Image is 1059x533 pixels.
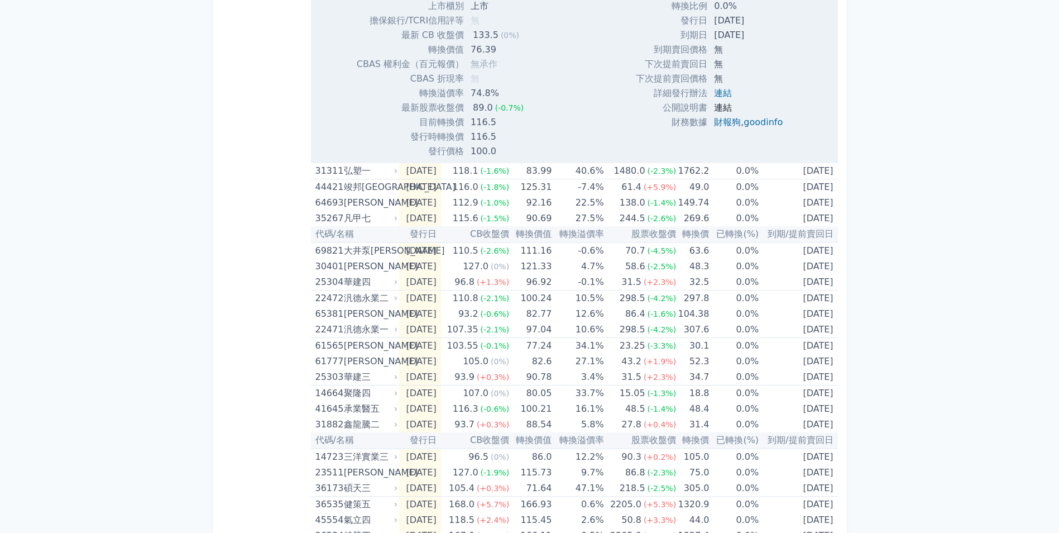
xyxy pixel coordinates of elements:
td: [DATE] [399,274,440,291]
div: 弘塑一 [344,163,395,179]
div: 三洋實業三 [344,449,395,465]
td: 0.0% [709,242,759,259]
div: 30401 [315,259,341,274]
td: 75.0 [676,465,709,480]
td: [DATE] [759,449,837,465]
td: [DATE] [399,480,440,497]
td: 發行價格 [357,144,464,159]
div: 115.6 [451,211,481,226]
td: 77.24 [509,338,552,354]
td: 0.0% [709,291,759,307]
td: 0.0% [709,211,759,226]
div: 133.5 [471,28,501,42]
span: (+5.9%) [644,183,676,192]
td: 90.69 [509,211,552,226]
div: 93.7 [452,417,477,432]
td: 0.0% [709,195,759,211]
span: (-2.6%) [648,214,677,223]
div: 298.5 [617,322,648,337]
td: 305.0 [676,480,709,497]
span: (0%) [491,389,509,398]
div: 116.0 [451,179,481,195]
span: (-2.5%) [648,262,677,271]
td: 18.8 [676,386,709,402]
span: (-4.2%) [648,325,677,334]
td: 發行日 [636,13,707,28]
td: [DATE] [759,259,837,274]
th: 代碼/名稱 [311,432,400,449]
td: 3.4% [552,369,603,386]
div: 25303 [315,369,341,385]
td: 86.0 [509,449,552,465]
div: 110.8 [451,291,481,306]
div: 127.0 [461,259,491,274]
td: 47.1% [552,480,603,497]
span: (+0.3%) [477,484,509,493]
td: 4.7% [552,259,603,274]
span: 無承作 [471,59,497,69]
td: 125.31 [509,179,552,196]
th: 已轉換(%) [709,432,759,449]
div: 41645 [315,401,341,417]
th: CB收盤價 [441,226,509,242]
td: [DATE] [759,465,837,480]
span: (+1.3%) [477,278,509,287]
span: (-1.6%) [481,166,510,175]
div: [PERSON_NAME] [344,195,395,211]
td: [DATE] [399,465,440,480]
td: [DATE] [759,401,837,417]
td: 49.0 [676,179,709,196]
td: [DATE] [759,242,837,259]
span: (-2.3%) [648,166,677,175]
td: 104.38 [676,306,709,322]
td: [DATE] [399,449,440,465]
td: CBAS 折現率 [357,72,464,86]
div: 36535 [315,497,341,512]
div: 61777 [315,354,341,369]
span: (-1.9%) [481,468,510,477]
td: [DATE] [399,291,440,307]
td: 269.6 [676,211,709,226]
div: 96.8 [452,274,477,290]
td: [DATE] [759,179,837,196]
span: (-0.6%) [481,310,510,318]
div: [PERSON_NAME] [344,338,395,354]
div: [PERSON_NAME] [344,465,395,480]
td: 1320.9 [676,497,709,513]
div: 138.0 [617,195,648,211]
th: 轉換溢價率 [552,226,603,242]
div: 110.5 [451,243,481,259]
td: [DATE] [399,417,440,432]
td: -7.4% [552,179,603,196]
td: 88.54 [509,417,552,432]
div: 健策五 [344,497,395,512]
td: [DATE] [759,480,837,497]
td: 0.0% [709,354,759,369]
div: 69821 [315,243,341,259]
div: 65381 [315,306,341,322]
div: 298.5 [617,291,648,306]
td: 最新股票收盤價 [357,101,464,115]
th: 代碼/名稱 [311,226,400,242]
div: 61.4 [619,179,644,195]
td: [DATE] [759,211,837,226]
div: 64693 [315,195,341,211]
div: 44421 [315,179,341,195]
div: [PERSON_NAME] [344,354,395,369]
div: 14664 [315,386,341,401]
td: 轉換價值 [357,42,464,57]
td: 發行時轉換價 [357,130,464,144]
div: 96.5 [466,449,491,465]
span: (-2.1%) [481,294,510,303]
div: 103.55 [445,338,481,354]
td: [DATE] [399,401,440,417]
td: 90.78 [509,369,552,386]
td: 0.0% [709,449,759,465]
td: 下次提前賣回價格 [636,72,707,86]
span: (-4.5%) [648,246,677,255]
div: 15.05 [617,386,648,401]
td: 83.99 [509,163,552,179]
td: 52.3 [676,354,709,369]
span: 無 [471,15,480,26]
th: 股票收盤價 [604,226,676,242]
